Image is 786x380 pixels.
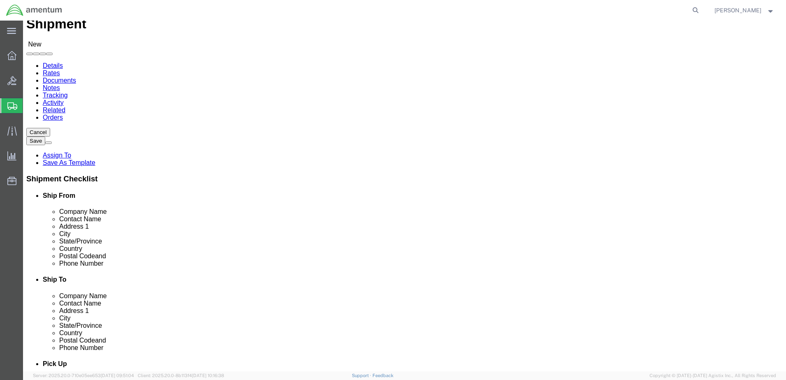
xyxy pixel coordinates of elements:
span: [DATE] 10:16:38 [192,373,224,378]
span: Client: 2025.20.0-8b113f4 [138,373,224,378]
a: Support [352,373,372,378]
span: [DATE] 09:51:04 [101,373,134,378]
span: Copyright © [DATE]-[DATE] Agistix Inc., All Rights Reserved [650,372,776,379]
span: Server: 2025.20.0-710e05ee653 [33,373,134,378]
iframe: FS Legacy Container [23,21,786,371]
img: logo [6,4,62,16]
span: Scott Meyers [714,6,761,15]
button: [PERSON_NAME] [714,5,775,15]
a: Feedback [372,373,393,378]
